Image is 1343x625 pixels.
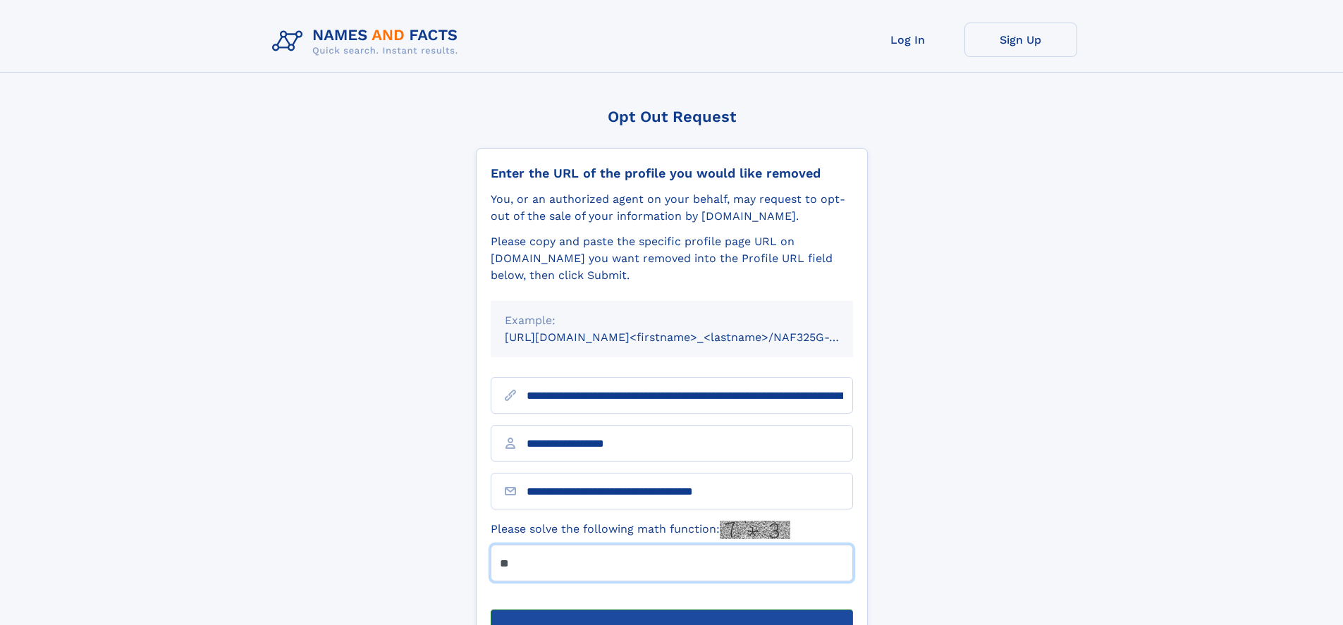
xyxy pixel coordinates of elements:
[491,166,853,181] div: Enter the URL of the profile you would like removed
[491,521,790,539] label: Please solve the following math function:
[852,23,964,57] a: Log In
[476,108,868,125] div: Opt Out Request
[491,233,853,284] div: Please copy and paste the specific profile page URL on [DOMAIN_NAME] you want removed into the Pr...
[505,330,880,344] small: [URL][DOMAIN_NAME]<firstname>_<lastname>/NAF325G-xxxxxxxx
[266,23,470,61] img: Logo Names and Facts
[964,23,1077,57] a: Sign Up
[491,191,853,225] div: You, or an authorized agent on your behalf, may request to opt-out of the sale of your informatio...
[505,312,839,329] div: Example:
